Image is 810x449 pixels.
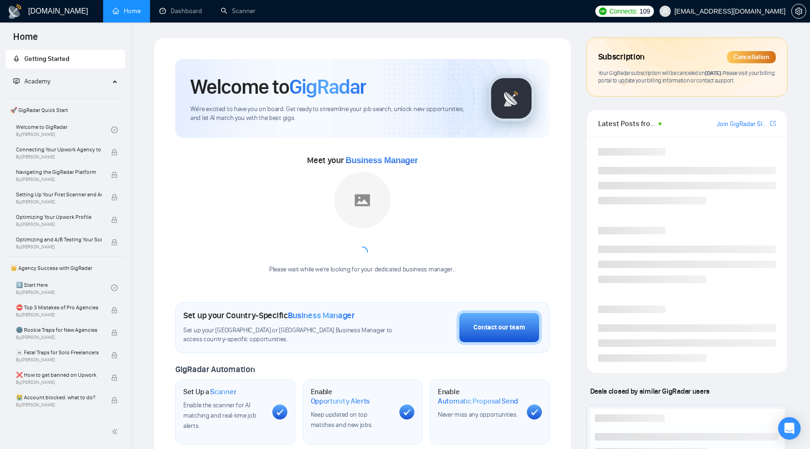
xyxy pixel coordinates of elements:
span: double-left [112,427,121,436]
span: Your GigRadar subscription will be canceled Please visit your billing portal to update your billi... [598,69,775,84]
span: Academy [13,77,50,85]
a: searchScanner [221,7,255,15]
h1: Welcome to [190,74,366,99]
li: Getting Started [6,50,125,68]
span: Automatic Proposal Send [438,397,518,406]
span: lock [111,194,118,201]
button: Contact our team [457,310,542,345]
img: gigradar-logo.png [488,75,535,122]
span: By [PERSON_NAME] [16,335,102,340]
a: 1️⃣ Start HereBy[PERSON_NAME] [16,277,111,298]
span: 109 [639,6,650,16]
span: Optimizing Your Upwork Profile [16,212,102,222]
span: 🚀 GigRadar Quick Start [7,101,124,120]
span: setting [792,7,806,15]
h1: Enable [438,387,519,405]
span: lock [111,172,118,178]
span: Getting Started [24,55,69,63]
span: lock [111,149,118,156]
div: Contact our team [473,322,525,333]
a: homeHome [112,7,141,15]
span: Latest Posts from the GigRadar Community [598,118,656,129]
span: lock [111,307,118,314]
span: Setting Up Your First Scanner and Auto-Bidder [16,190,102,199]
span: By [PERSON_NAME] [16,222,102,227]
span: Navigating the GigRadar Platform [16,167,102,177]
span: 🌚 Rookie Traps for New Agencies [16,325,102,335]
span: Meet your [307,155,418,165]
a: Join GigRadar Slack Community [717,119,768,129]
span: Business Manager [345,156,418,165]
span: GigRadar [289,74,366,99]
span: We're excited to have you on board. Get ready to streamline your job search, unlock new opportuni... [190,105,473,123]
span: By [PERSON_NAME] [16,177,102,182]
span: ❌ How to get banned on Upwork [16,370,102,380]
span: lock [111,397,118,404]
span: check-circle [111,127,118,133]
span: fund-projection-screen [13,78,20,84]
span: Deals closed by similar GigRadar users [586,383,713,399]
span: Enable the scanner for AI matching and real-time job alerts. [183,401,256,430]
span: rocket [13,55,20,62]
a: setting [791,7,806,15]
a: export [770,119,776,128]
span: export [770,120,776,127]
span: By [PERSON_NAME] [16,199,102,205]
span: By [PERSON_NAME] [16,154,102,160]
span: lock [111,239,118,246]
span: GigRadar Automation [175,364,255,374]
span: ⛔ Top 3 Mistakes of Pro Agencies [16,303,102,312]
span: ☠️ Fatal Traps for Solo Freelancers [16,348,102,357]
span: loading [356,246,369,259]
span: By [PERSON_NAME] [16,357,102,363]
span: Keep updated on top matches and new jobs. [311,411,373,429]
div: Cancellation [727,51,776,63]
span: lock [111,217,118,223]
span: 😭 Account blocked: what to do? [16,393,102,402]
div: Open Intercom Messenger [778,417,801,440]
span: Connects: [609,6,637,16]
span: Subscription [598,49,645,65]
a: Welcome to GigRadarBy[PERSON_NAME] [16,120,111,140]
img: placeholder.png [334,172,390,228]
h1: Enable [311,387,392,405]
div: Please wait while we're looking for your dedicated business manager... [263,265,462,274]
span: on [698,69,722,76]
img: logo [7,4,22,19]
span: Home [6,30,45,50]
span: By [PERSON_NAME] [16,380,102,385]
span: By [PERSON_NAME] [16,244,102,250]
h1: Set up your Country-Specific [183,310,355,321]
span: Connecting Your Upwork Agency to GigRadar [16,145,102,154]
span: Scanner [210,387,236,397]
span: By [PERSON_NAME] [16,312,102,318]
span: Academy [24,77,50,85]
span: Set up your [GEOGRAPHIC_DATA] or [GEOGRAPHIC_DATA] Business Manager to access country-specific op... [183,326,398,344]
span: Optimizing and A/B Testing Your Scanner for Better Results [16,235,102,244]
span: Business Manager [288,310,355,321]
span: lock [111,352,118,359]
span: user [662,8,668,15]
span: lock [111,374,118,381]
span: By [PERSON_NAME] [16,402,102,408]
a: dashboardDashboard [159,7,202,15]
span: 👑 Agency Success with GigRadar [7,259,124,277]
img: upwork-logo.png [599,7,607,15]
h1: Set Up a [183,387,236,397]
span: Never miss any opportunities. [438,411,517,419]
span: lock [111,329,118,336]
button: setting [791,4,806,19]
span: [DATE] . [705,69,722,76]
span: check-circle [111,284,118,291]
span: Opportunity Alerts [311,397,370,406]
